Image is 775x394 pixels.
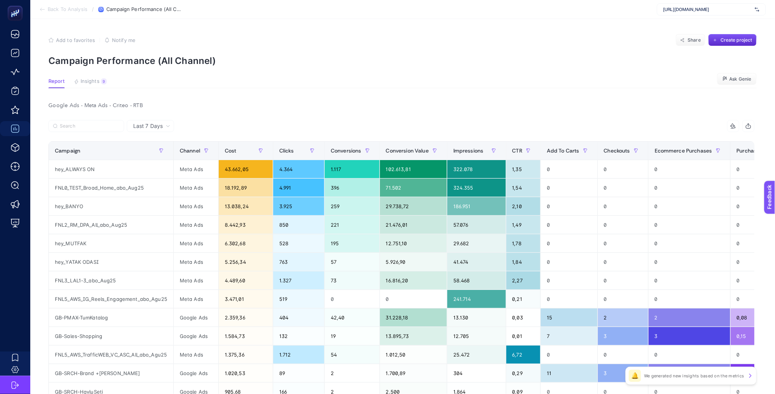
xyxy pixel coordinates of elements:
[101,78,107,84] div: 9
[48,78,65,84] span: Report
[219,216,273,234] div: 8.442,93
[380,253,447,271] div: 5.926,90
[273,160,324,178] div: 4.364
[174,160,218,178] div: Meta Ads
[49,290,173,308] div: FNL5_AWS_IG_Reels_Engagement_abo_Agu25
[49,179,173,197] div: FNL0_TEST_Broad_Home_abo_Aug25
[325,346,380,364] div: 54
[56,37,95,43] span: Add to favorites
[219,327,273,345] div: 1.584,73
[649,271,730,290] div: 0
[49,197,173,215] div: hey_BANYO
[541,253,598,271] div: 0
[273,327,324,345] div: 132
[273,179,324,197] div: 4.991
[447,197,506,215] div: 186.951
[755,6,759,13] img: svg%3e
[49,308,173,327] div: GB-PMAX-TumKatalog
[133,122,163,130] span: Last 7 Days
[49,216,173,234] div: FNL2_RM_DPA_All_abo_Aug25
[506,327,540,345] div: 0,01
[386,148,429,154] span: Conversion Value
[547,148,579,154] span: Add To Carts
[180,148,200,154] span: Channel
[629,370,641,382] div: 🔔
[541,234,598,252] div: 0
[644,373,744,379] p: We generated new insights based on the metrics
[541,308,598,327] div: 15
[598,253,648,271] div: 0
[380,160,447,178] div: 102.613,81
[598,346,648,364] div: 0
[717,73,757,85] button: Ask Genie
[60,123,120,129] input: Search
[219,160,273,178] div: 43.662,05
[273,346,324,364] div: 1.712
[219,290,273,308] div: 3.471,01
[649,179,730,197] div: 0
[174,308,218,327] div: Google Ads
[325,290,380,308] div: 0
[174,346,218,364] div: Meta Ads
[506,271,540,290] div: 2,27
[380,197,447,215] div: 29.738,72
[447,160,506,178] div: 322.078
[273,364,324,382] div: 89
[279,148,294,154] span: Clicks
[380,179,447,197] div: 71.502
[219,197,273,215] div: 13.038,24
[541,364,598,382] div: 11
[112,37,135,43] span: Notify me
[104,37,135,43] button: Notify me
[325,364,380,382] div: 2
[5,2,29,8] span: Feedback
[512,148,522,154] span: CTR
[676,34,705,46] button: Share
[688,37,701,43] span: Share
[649,346,730,364] div: 0
[708,34,757,46] button: Create project
[506,160,540,178] div: 1,35
[174,290,218,308] div: Meta Ads
[273,308,324,327] div: 404
[541,216,598,234] div: 0
[273,216,324,234] div: 850
[506,364,540,382] div: 0,29
[447,327,506,345] div: 12.705
[325,234,380,252] div: 195
[447,290,506,308] div: 241.714
[380,290,447,308] div: 0
[380,271,447,290] div: 16.816,20
[655,148,712,154] span: Ecommerce Purchases
[506,179,540,197] div: 1,54
[325,216,380,234] div: 221
[273,271,324,290] div: 1.327
[598,179,648,197] div: 0
[49,234,173,252] div: hey_MUTFAK
[48,37,95,43] button: Add to favorites
[219,346,273,364] div: 1.375,36
[506,234,540,252] div: 1,78
[506,290,540,308] div: 0,21
[649,364,730,382] div: 2
[219,179,273,197] div: 18.192,89
[506,197,540,215] div: 2,10
[506,308,540,327] div: 0,03
[49,253,173,271] div: hey_YATAK ODASI
[219,364,273,382] div: 1.020,53
[48,55,757,66] p: Campaign Performance (All Channel)
[506,346,540,364] div: 6,72
[506,216,540,234] div: 1,49
[649,216,730,234] div: 0
[92,6,94,12] span: /
[649,160,730,178] div: 0
[447,308,506,327] div: 13.130
[649,234,730,252] div: 0
[598,160,648,178] div: 0
[49,364,173,382] div: GB-SRCH-Brand +[PERSON_NAME]
[598,308,648,327] div: 2
[325,197,380,215] div: 259
[219,234,273,252] div: 6.302,68
[541,346,598,364] div: 0
[225,148,237,154] span: Cost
